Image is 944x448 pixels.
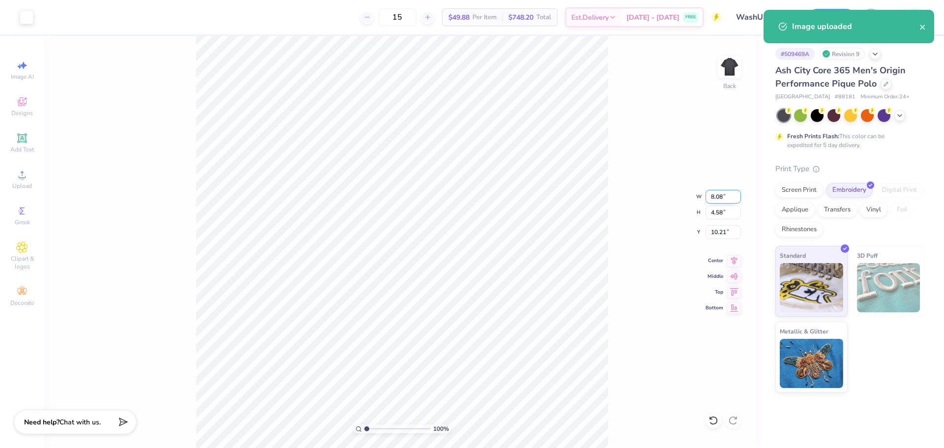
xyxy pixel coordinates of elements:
[433,424,449,433] span: 100 %
[857,263,920,312] img: 3D Puff
[775,48,815,60] div: # 509469A
[15,218,30,226] span: Greek
[780,250,806,261] span: Standard
[792,21,919,32] div: Image uploaded
[775,203,815,217] div: Applique
[818,203,857,217] div: Transfers
[775,183,823,198] div: Screen Print
[448,12,470,23] span: $49.88
[706,273,723,280] span: Middle
[729,7,801,27] input: Untitled Design
[472,12,497,23] span: Per Item
[10,299,34,307] span: Decorate
[775,64,906,90] span: Ash City Core 365 Men's Origin Performance Pique Polo
[378,8,416,26] input: – –
[10,146,34,153] span: Add Text
[11,73,34,81] span: Image AI
[685,14,696,21] span: FREE
[11,109,33,117] span: Designs
[626,12,679,23] span: [DATE] - [DATE]
[876,183,923,198] div: Digital Print
[706,257,723,264] span: Center
[890,203,914,217] div: Foil
[59,418,101,427] span: Chat with us.
[508,12,533,23] span: $748.20
[571,12,609,23] span: Est. Delivery
[775,222,823,237] div: Rhinestones
[723,82,736,90] div: Back
[720,57,739,77] img: Back
[860,203,887,217] div: Vinyl
[860,93,910,101] span: Minimum Order: 24 +
[536,12,551,23] span: Total
[12,182,32,190] span: Upload
[919,21,926,32] button: close
[820,48,865,60] div: Revision 9
[780,263,843,312] img: Standard
[706,289,723,296] span: Top
[706,304,723,311] span: Bottom
[835,93,855,101] span: # 88181
[780,326,828,336] span: Metallic & Glitter
[787,132,908,149] div: This color can be expedited for 5 day delivery.
[775,93,830,101] span: [GEOGRAPHIC_DATA]
[787,132,839,140] strong: Fresh Prints Flash:
[775,163,924,175] div: Print Type
[857,250,878,261] span: 3D Puff
[826,183,873,198] div: Embroidery
[780,339,843,388] img: Metallic & Glitter
[5,255,39,270] span: Clipart & logos
[24,418,59,427] strong: Need help?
